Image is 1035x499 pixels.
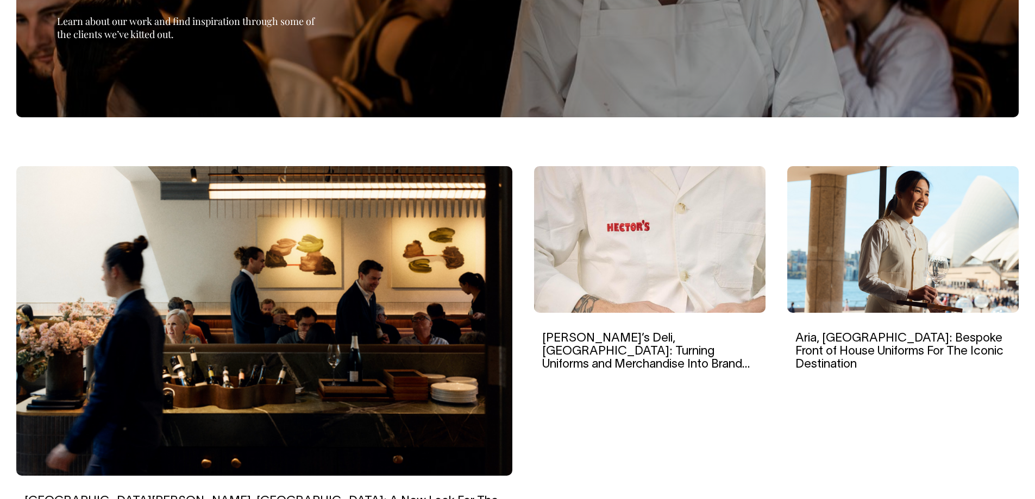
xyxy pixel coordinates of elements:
[795,333,1003,370] a: Aria, [GEOGRAPHIC_DATA]: Bespoke Front of House Uniforms For The Iconic Destination
[787,166,1019,313] img: Aria, Sydney: Bespoke Front of House Uniforms For The Iconic Destination
[542,333,750,383] a: [PERSON_NAME]’s Deli, [GEOGRAPHIC_DATA]: Turning Uniforms and Merchandise Into Brand Assets
[16,166,512,476] img: Saint Peter, Sydney: A New Look For The Most Anticipated Opening of 2024
[534,166,766,313] img: Hector’s Deli, Melbourne: Turning Uniforms and Merchandise Into Brand Assets
[57,15,329,41] p: Learn about our work and find inspiration through some of the clients we’ve kitted out.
